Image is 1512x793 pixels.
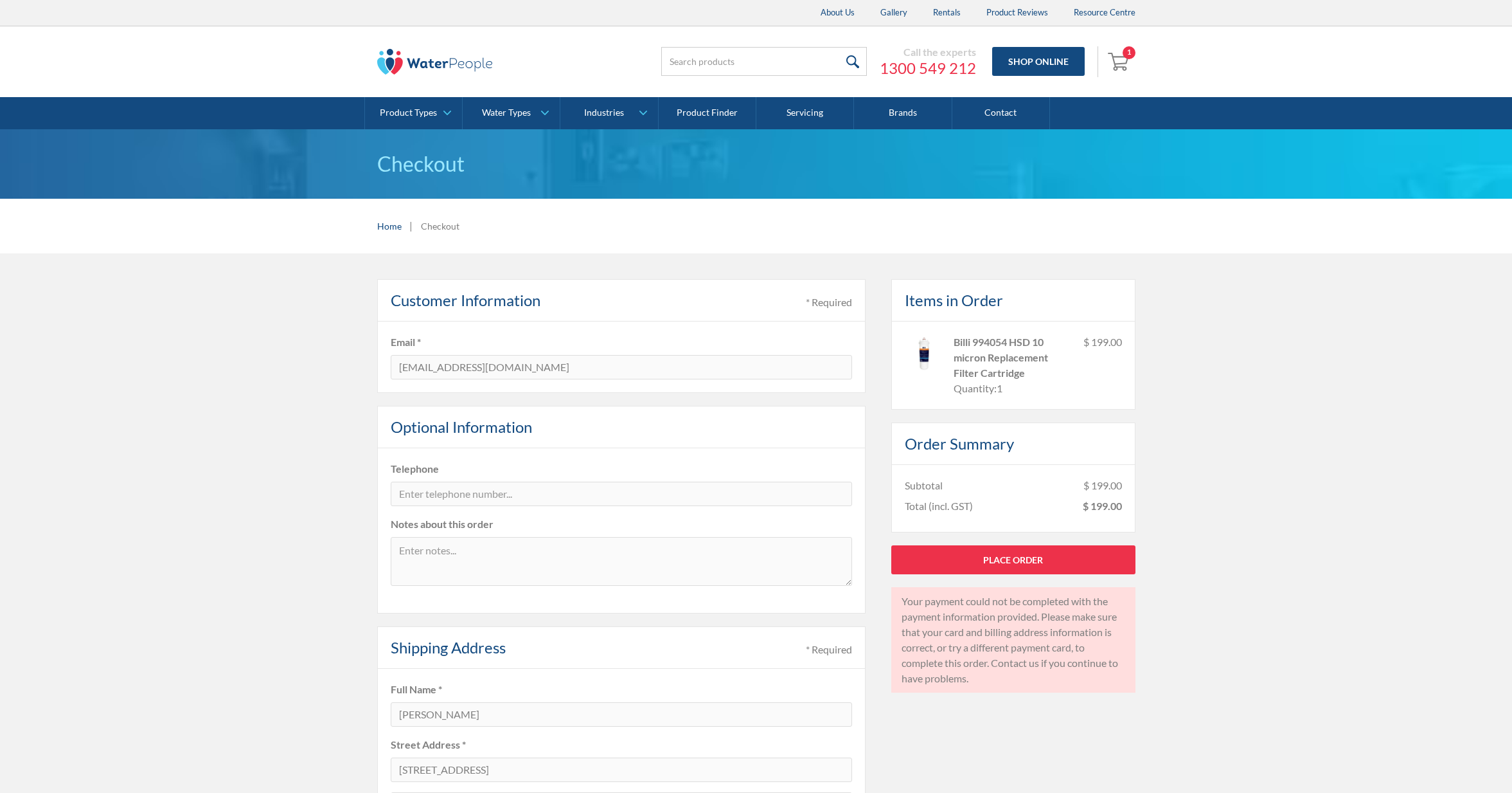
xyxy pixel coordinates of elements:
div: Call the experts [880,46,976,59]
div: Billi 994054 HSD 10 micron Replacement Filter Cartridge [954,334,1073,381]
div: Water Types [482,107,531,118]
a: Product Types [365,97,462,129]
a: Home [377,219,402,233]
label: Email * [391,334,852,350]
h4: Order Summary [905,432,1014,455]
h4: Optional Information [391,415,532,439]
div: $ 199.00 [1083,498,1122,514]
h4: Shipping Address [391,636,506,659]
a: 1300 549 212 [880,59,976,78]
div: $ 199.00 [1083,478,1122,493]
label: Full Name * [391,682,852,697]
div: Quantity: [954,381,997,396]
div: Total (incl. GST) [905,498,973,514]
a: Water Types [463,97,560,129]
a: Industries [560,97,657,129]
div: Your payment could not be completed with the payment information provided. Please make sure that ... [902,594,1125,686]
h4: Customer Information [391,289,540,312]
label: Telephone [391,461,852,477]
a: Brands [854,97,952,129]
div: 1 [997,381,1002,396]
img: shopping cart [1108,51,1132,71]
h1: Checkout [377,149,1135,179]
a: Contact [952,97,1050,129]
a: Place Order [891,545,1135,574]
h4: Items in Order [905,289,1003,312]
div: Subtotal [905,478,943,493]
input: Enter telephone number... [391,482,852,506]
img: The Water People [377,49,493,75]
div: Product Types [380,107,437,118]
a: Shop Online [992,47,1085,76]
div: | [408,218,414,233]
div: Industries [584,107,624,118]
div: 1 [1123,46,1135,59]
div: * Required [806,295,852,310]
label: Notes about this order [391,516,852,532]
a: Open cart containing 1 items [1105,46,1135,77]
input: Search products [661,47,867,76]
div: Checkout [421,219,459,233]
a: Product Finder [659,97,756,129]
div: $ 199.00 [1083,334,1122,396]
label: Street Address * [391,737,852,752]
a: Servicing [756,97,854,129]
div: * Required [806,642,852,657]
